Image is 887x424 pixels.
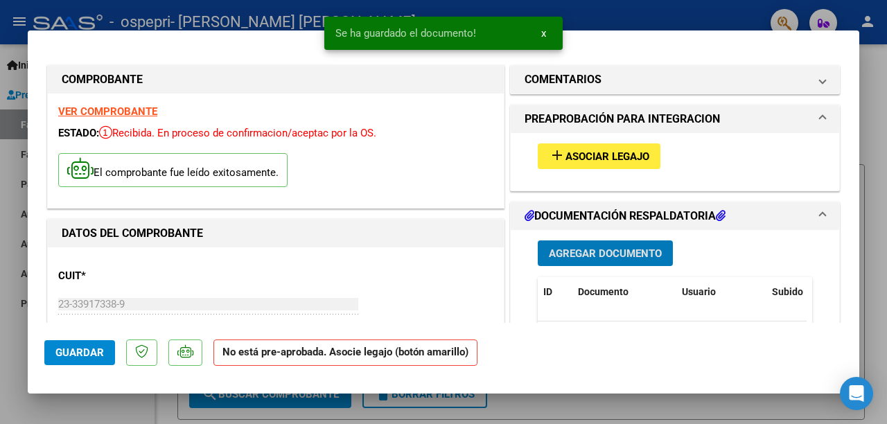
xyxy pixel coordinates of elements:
[578,286,629,297] span: Documento
[549,247,662,260] span: Agregar Documento
[525,71,601,88] h1: COMENTARIOS
[766,277,836,307] datatable-header-cell: Subido
[58,105,157,118] a: VER COMPROBANTE
[58,127,99,139] span: ESTADO:
[525,111,720,127] h1: PREAPROBACIÓN PARA INTEGRACION
[511,202,839,230] mat-expansion-panel-header: DOCUMENTACIÓN RESPALDATORIA
[541,27,546,39] span: x
[840,377,873,410] div: Open Intercom Messenger
[538,240,673,266] button: Agregar Documento
[511,133,839,191] div: PREAPROBACIÓN PARA INTEGRACION
[543,286,552,297] span: ID
[62,73,143,86] strong: COMPROBANTE
[538,277,572,307] datatable-header-cell: ID
[682,286,716,297] span: Usuario
[572,277,676,307] datatable-header-cell: Documento
[99,127,376,139] span: Recibida. En proceso de confirmacion/aceptac por la OS.
[676,277,766,307] datatable-header-cell: Usuario
[549,147,565,164] mat-icon: add
[58,153,288,187] p: El comprobante fue leído exitosamente.
[213,339,477,366] strong: No está pre-aprobada. Asocie legajo (botón amarillo)
[62,227,203,240] strong: DATOS DEL COMPROBANTE
[772,286,803,297] span: Subido
[538,143,660,169] button: Asociar Legajo
[58,268,188,284] p: CUIT
[335,26,476,40] span: Se ha guardado el documento!
[511,66,839,94] mat-expansion-panel-header: COMENTARIOS
[55,346,104,359] span: Guardar
[565,150,649,163] span: Asociar Legajo
[525,208,726,224] h1: DOCUMENTACIÓN RESPALDATORIA
[530,21,557,46] button: x
[511,105,839,133] mat-expansion-panel-header: PREAPROBACIÓN PARA INTEGRACION
[44,340,115,365] button: Guardar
